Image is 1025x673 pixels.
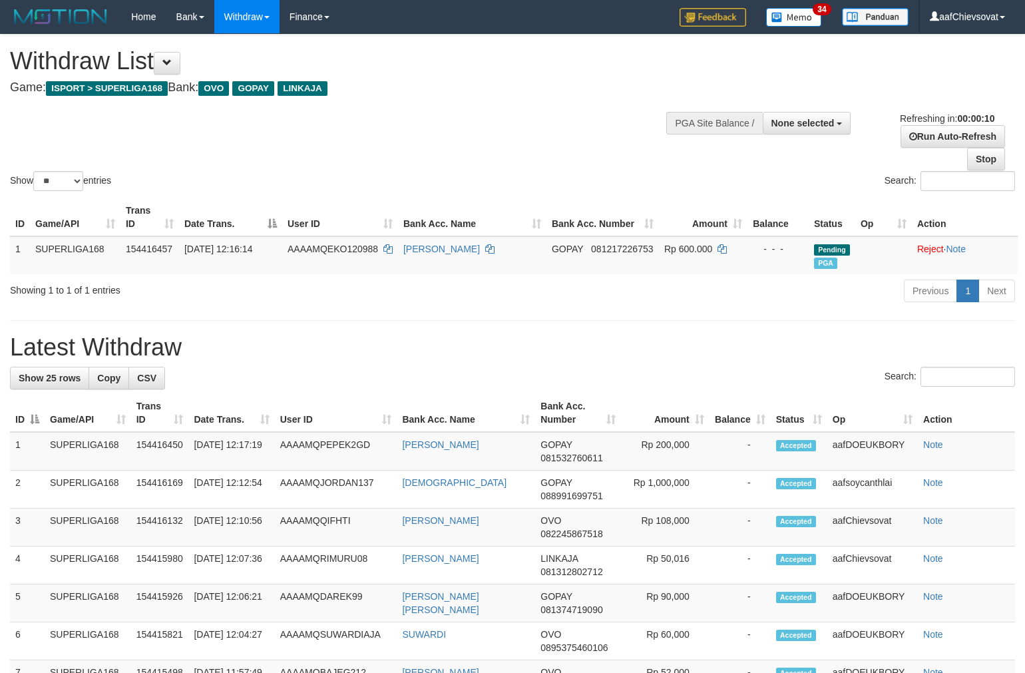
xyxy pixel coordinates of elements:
span: Copy 081532760611 to clipboard [540,453,602,463]
th: ID [10,198,30,236]
th: Game/API: activate to sort column ascending [30,198,120,236]
td: SUPERLIGA168 [45,547,131,584]
th: User ID: activate to sort column ascending [275,394,397,432]
a: Note [923,477,943,488]
a: Run Auto-Refresh [901,125,1005,148]
span: ISPORT > SUPERLIGA168 [46,81,168,96]
td: Rp 50,016 [621,547,709,584]
th: Balance [747,198,809,236]
span: None selected [771,118,835,128]
td: 154416450 [131,432,189,471]
span: OVO [198,81,229,96]
td: 154415821 [131,622,189,660]
a: Note [923,553,943,564]
td: 1 [10,236,30,274]
td: SUPERLIGA168 [45,471,131,509]
span: Copy [97,373,120,383]
a: Note [923,629,943,640]
select: Showentries [33,171,83,191]
td: SUPERLIGA168 [30,236,120,274]
td: Rp 1,000,000 [621,471,709,509]
span: Marked by aafsoycanthlai [814,258,837,269]
span: Copy 081374719090 to clipboard [540,604,602,615]
td: 6 [10,622,45,660]
span: Copy 081312802712 to clipboard [540,566,602,577]
td: SUPERLIGA168 [45,584,131,622]
a: Next [978,280,1015,302]
th: Status: activate to sort column ascending [771,394,827,432]
a: Reject [917,244,944,254]
a: Previous [904,280,957,302]
a: Note [923,591,943,602]
span: Copy 088991699751 to clipboard [540,491,602,501]
span: Copy 082245867518 to clipboard [540,529,602,539]
td: AAAAMQQIFHTI [275,509,397,547]
th: User ID: activate to sort column ascending [282,198,398,236]
img: Button%20Memo.svg [766,8,822,27]
td: SUPERLIGA168 [45,622,131,660]
button: None selected [763,112,851,134]
th: Status [809,198,855,236]
th: Trans ID: activate to sort column ascending [120,198,179,236]
th: ID: activate to sort column descending [10,394,45,432]
span: Accepted [776,592,816,603]
th: Bank Acc. Number: activate to sort column ascending [535,394,621,432]
td: - [710,622,771,660]
td: 154415980 [131,547,189,584]
td: 4 [10,547,45,584]
label: Search: [885,367,1015,387]
label: Show entries [10,171,111,191]
span: Pending [814,244,850,256]
span: CSV [137,373,156,383]
a: Show 25 rows [10,367,89,389]
th: Action [912,198,1018,236]
span: Show 25 rows [19,373,81,383]
td: [DATE] 12:10:56 [188,509,274,547]
th: Action [918,394,1015,432]
span: OVO [540,629,561,640]
td: 5 [10,584,45,622]
a: CSV [128,367,165,389]
td: [DATE] 12:04:27 [188,622,274,660]
span: Copy 0895375460106 to clipboard [540,642,608,653]
td: 154415926 [131,584,189,622]
span: Refreshing in: [900,113,994,124]
span: Copy 081217226753 to clipboard [591,244,653,254]
td: - [710,584,771,622]
a: Copy [89,367,129,389]
a: [PERSON_NAME] [PERSON_NAME] [402,591,479,615]
span: LINKAJA [278,81,327,96]
a: [PERSON_NAME] [402,439,479,450]
a: [PERSON_NAME] [402,553,479,564]
span: Rp 600.000 [664,244,712,254]
img: MOTION_logo.png [10,7,111,27]
span: Accepted [776,554,816,565]
td: [DATE] 12:07:36 [188,547,274,584]
a: Note [946,244,966,254]
td: - [710,432,771,471]
span: GOPAY [540,477,572,488]
td: Rp 200,000 [621,432,709,471]
strong: 00:00:10 [957,113,994,124]
div: - - - [753,242,803,256]
input: Search: [921,367,1015,387]
th: Op: activate to sort column ascending [855,198,912,236]
td: AAAAMQRIMURU08 [275,547,397,584]
th: Bank Acc. Name: activate to sort column ascending [397,394,535,432]
div: PGA Site Balance / [666,112,762,134]
span: [DATE] 12:16:14 [184,244,252,254]
td: Rp 90,000 [621,584,709,622]
td: [DATE] 12:17:19 [188,432,274,471]
a: [PERSON_NAME] [402,515,479,526]
a: [PERSON_NAME] [403,244,480,254]
td: - [710,471,771,509]
span: GOPAY [540,439,572,450]
th: Date Trans.: activate to sort column descending [179,198,282,236]
th: Date Trans.: activate to sort column ascending [188,394,274,432]
h4: Game: Bank: [10,81,670,95]
th: Amount: activate to sort column ascending [659,198,747,236]
td: 154416132 [131,509,189,547]
h1: Latest Withdraw [10,334,1015,361]
span: GOPAY [552,244,583,254]
td: [DATE] 12:12:54 [188,471,274,509]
